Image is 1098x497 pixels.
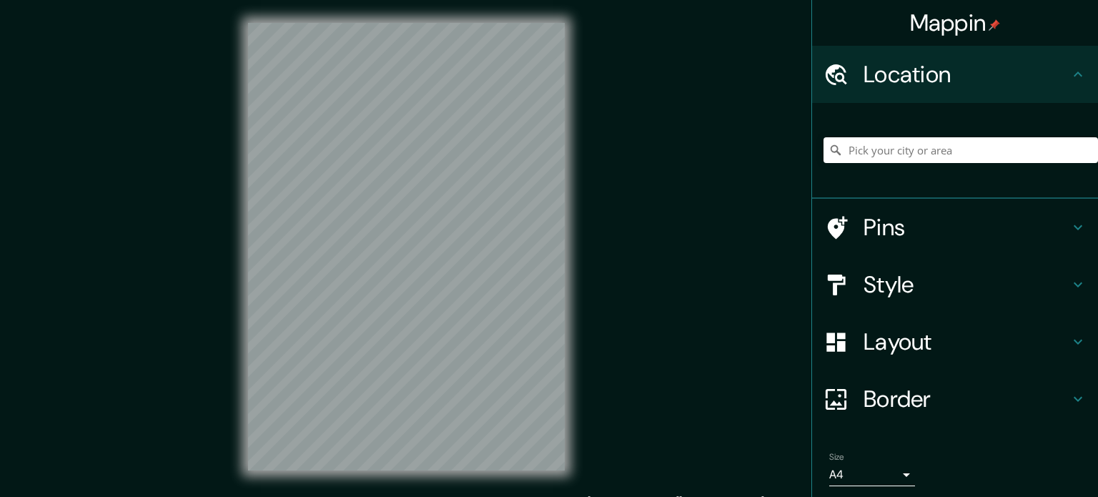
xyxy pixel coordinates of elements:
[812,256,1098,313] div: Style
[864,213,1069,242] h4: Pins
[823,137,1098,163] input: Pick your city or area
[864,270,1069,299] h4: Style
[864,385,1069,413] h4: Border
[812,313,1098,370] div: Layout
[248,23,565,471] canvas: Map
[812,199,1098,256] div: Pins
[864,328,1069,356] h4: Layout
[829,463,915,486] div: A4
[812,370,1098,428] div: Border
[829,451,844,463] label: Size
[864,60,1069,89] h4: Location
[989,19,1000,31] img: pin-icon.png
[812,46,1098,103] div: Location
[910,9,1001,37] h4: Mappin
